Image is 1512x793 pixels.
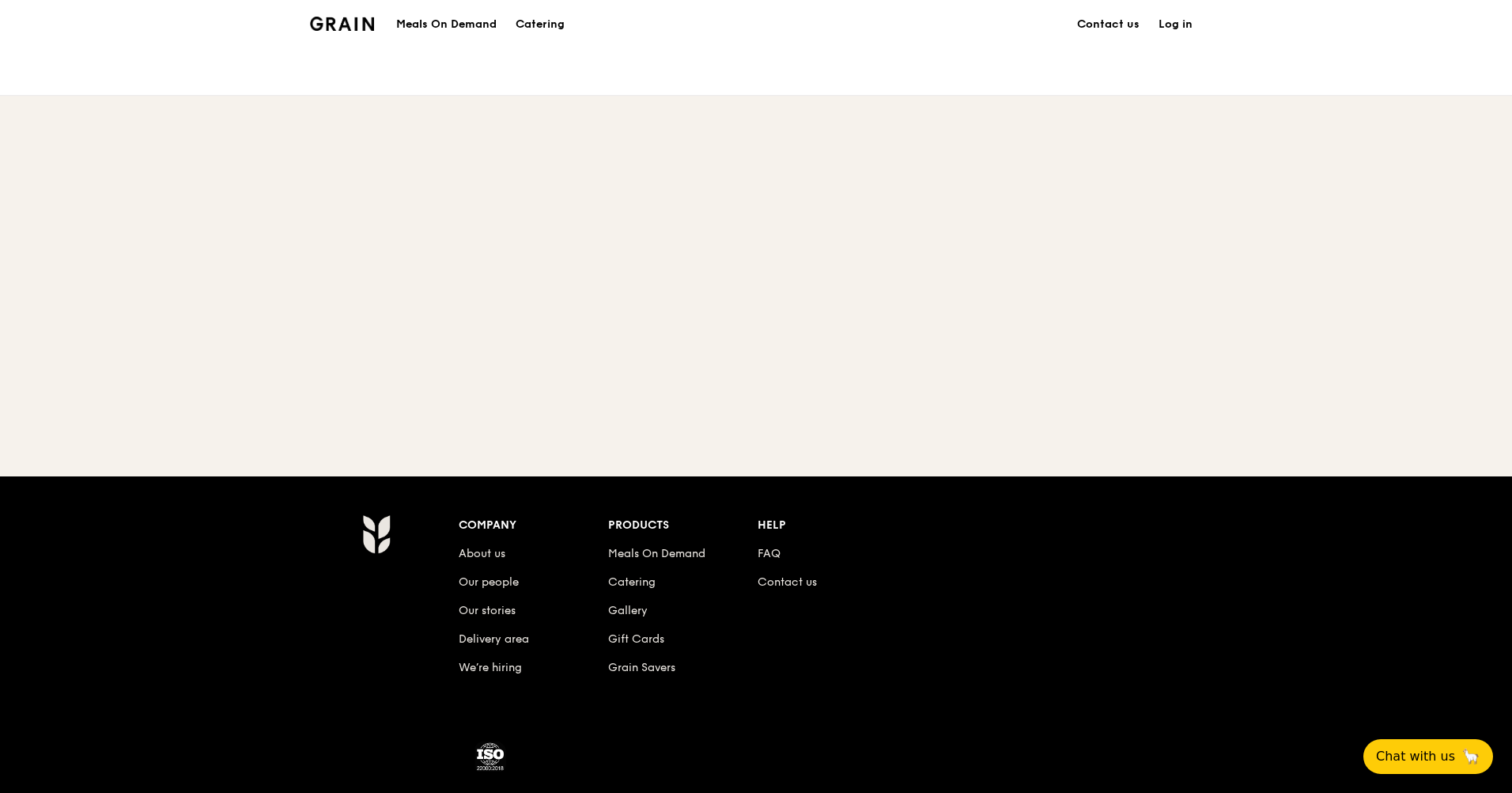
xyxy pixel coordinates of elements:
[608,547,705,560] a: Meals On Demand
[758,575,817,589] a: Contact us
[608,661,675,674] a: Grain Savers
[608,514,758,537] div: Products
[396,17,497,32] h1: Meals On Demand
[310,17,374,31] img: Grain
[608,575,656,589] a: Catering
[387,17,506,32] a: Meals On Demand
[362,514,390,554] img: Grain
[516,1,565,48] div: Catering
[608,604,648,617] a: Gallery
[506,1,574,48] a: Catering
[1068,1,1149,48] a: Contact us
[758,547,781,560] a: FAQ
[758,514,907,537] div: Help
[1149,1,1202,48] a: Log in
[1376,747,1455,766] span: Chat with us
[459,575,519,589] a: Our people
[608,632,664,646] a: Gift Cards
[459,547,505,560] a: About us
[1461,747,1480,766] span: 🦙
[459,514,608,537] div: Company
[1363,739,1493,774] button: Chat with us🦙
[459,661,522,674] a: We’re hiring
[459,604,516,617] a: Our stories
[474,741,506,772] img: ISO Certified
[459,632,529,646] a: Delivery area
